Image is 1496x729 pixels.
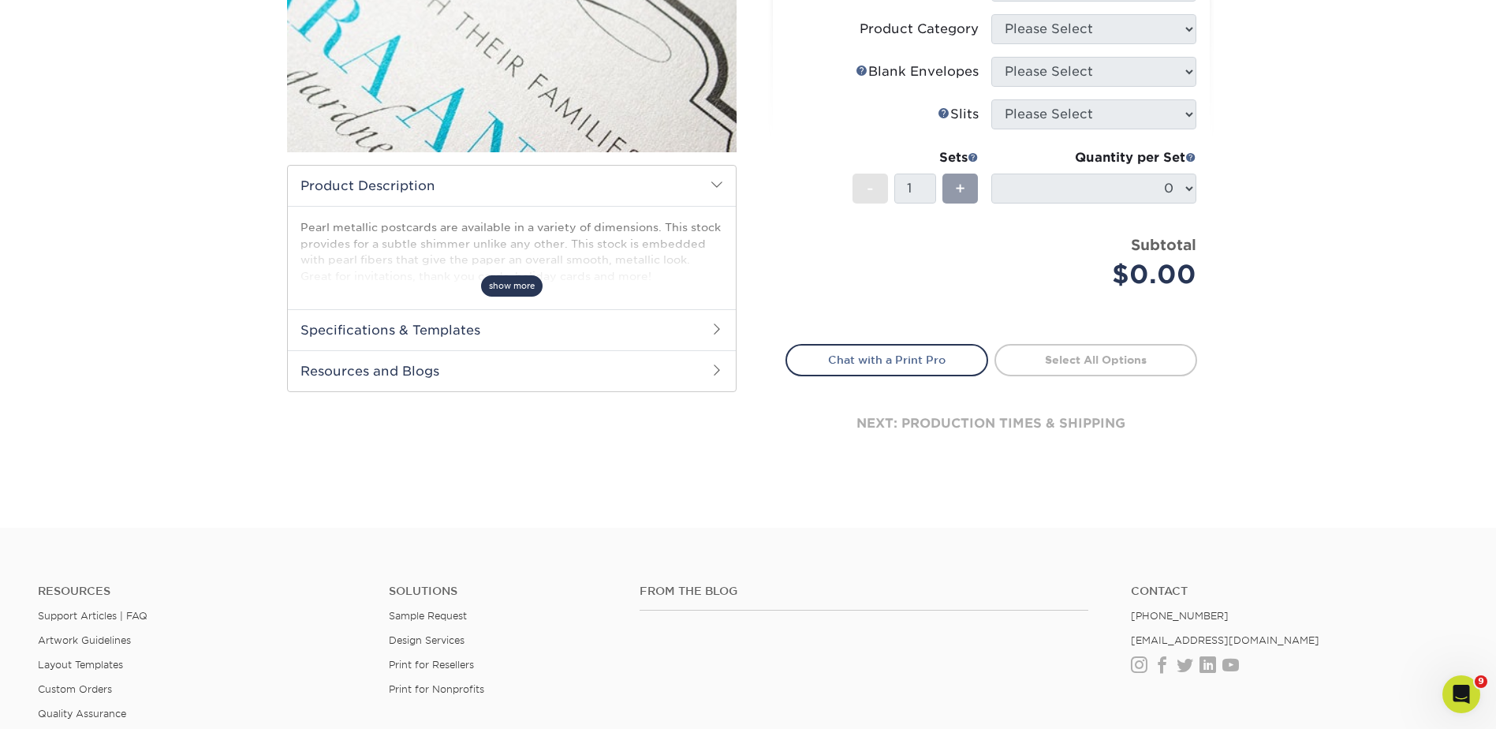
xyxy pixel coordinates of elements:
h2: Specifications & Templates [288,309,736,350]
a: Sample Request [389,610,467,622]
iframe: Intercom live chat [1442,675,1480,713]
a: Quality Assurance [38,708,126,720]
strong: Subtotal [1131,236,1196,253]
span: + [955,177,965,200]
h4: Resources [38,585,365,598]
h4: Solutions [389,585,616,598]
div: Blank Envelopes [856,62,979,81]
a: Layout Templates [38,659,123,671]
p: Pearl metallic postcards are available in a variety of dimensions. This stock provides for a subt... [300,219,723,284]
a: Contact [1131,585,1458,598]
a: Support Articles | FAQ [38,610,147,622]
a: Custom Orders [38,683,112,695]
a: [EMAIL_ADDRESS][DOMAIN_NAME] [1131,634,1319,646]
h2: Resources and Blogs [288,350,736,391]
a: Chat with a Print Pro [785,344,988,376]
a: Print for Resellers [389,659,474,671]
a: Design Services [389,634,464,646]
div: Slits [938,105,979,124]
div: Sets [852,148,979,167]
h2: Product Description [288,166,736,206]
a: Select All Options [994,344,1197,376]
div: $0.00 [1003,256,1196,293]
h4: From the Blog [640,585,1088,598]
a: [PHONE_NUMBER] [1131,610,1229,622]
div: Product Category [860,20,979,39]
span: 9 [1475,675,1487,688]
span: - [867,177,874,200]
a: Print for Nonprofits [389,683,484,695]
a: Artwork Guidelines [38,634,131,646]
span: show more [481,275,543,297]
div: next: production times & shipping [785,376,1197,471]
div: Quantity per Set [991,148,1196,167]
